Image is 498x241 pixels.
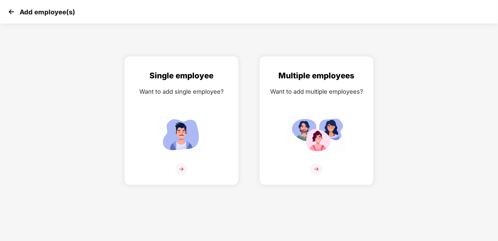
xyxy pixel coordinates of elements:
p: Add employee(s) [20,8,75,16]
img: svg+xml;base64,PHN2ZyB4bWxucz0iaHR0cDovL3d3dy53My5vcmcvMjAwMC9zdmciIGlkPSJTaW5nbGVfZW1wbG95ZWUiIH... [152,114,211,155]
img: svg+xml;base64,PHN2ZyB4bWxucz0iaHR0cDovL3d3dy53My5vcmcvMjAwMC9zdmciIHdpZHRoPSIzNiIgaGVpZ2h0PSIzNi... [176,163,187,175]
div: Want to add single employee? [131,87,232,96]
div: Want to add multiple employees? [266,87,367,96]
img: svg+xml;base64,PHN2ZyB4bWxucz0iaHR0cDovL3d3dy53My5vcmcvMjAwMC9zdmciIHdpZHRoPSIzNiIgaGVpZ2h0PSIzNi... [311,163,322,175]
img: svg+xml;base64,PHN2ZyB4bWxucz0iaHR0cDovL3d3dy53My5vcmcvMjAwMC9zdmciIHdpZHRoPSIzMCIgaGVpZ2h0PSIzMC... [7,7,16,17]
img: svg+xml;base64,PHN2ZyB4bWxucz0iaHR0cDovL3d3dy53My5vcmcvMjAwMC9zdmciIGlkPSJNdWx0aXBsZV9lbXBsb3llZS... [287,114,346,155]
div: Single employee [131,70,232,82]
div: Multiple employees [266,70,367,82]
